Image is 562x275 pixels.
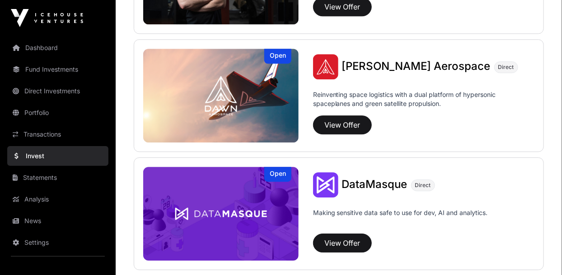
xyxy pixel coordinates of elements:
img: Icehouse Ventures Logo [11,9,83,27]
span: DataMasque [342,178,407,191]
a: Invest [7,146,108,166]
span: Direct [415,182,431,189]
a: Settings [7,233,108,252]
p: Making sensitive data safe to use for dev, AI and analytics. [313,208,488,230]
a: Transactions [7,124,108,144]
a: Direct Investments [7,81,108,101]
span: [PERSON_NAME] Aerospace [342,60,491,73]
a: DataMasqueOpen [143,167,299,261]
a: Dashboard [7,38,108,58]
a: Analysis [7,189,108,209]
a: [PERSON_NAME] Aerospace [342,61,491,73]
img: DataMasque [143,167,299,261]
img: DataMasque [313,172,338,197]
button: View Offer [313,234,372,252]
span: Direct [498,64,514,71]
a: Statements [7,168,108,188]
iframe: Chat Widget [517,232,562,275]
a: News [7,211,108,231]
button: View Offer [313,115,372,134]
a: DataMasque [342,179,407,191]
div: Open [264,167,291,182]
div: Open [264,49,291,64]
a: Fund Investments [7,60,108,79]
a: Portfolio [7,103,108,123]
img: Dawn Aerospace [313,54,338,79]
a: Dawn AerospaceOpen [143,49,299,142]
img: Dawn Aerospace [143,49,299,142]
p: Reinventing space logistics with a dual platform of hypersonic spaceplanes and green satellite pr... [313,90,534,112]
